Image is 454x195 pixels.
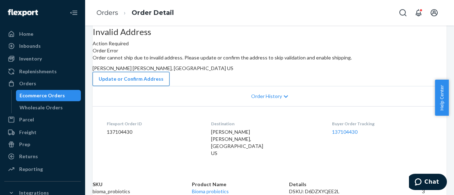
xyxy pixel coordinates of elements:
a: Replenishments [4,66,81,77]
th: Details [289,181,422,188]
button: Open account menu [427,6,441,20]
button: Update or Confirm Address [93,72,170,86]
button: Help Center [435,80,449,116]
span: [PERSON_NAME] [PERSON_NAME], [GEOGRAPHIC_DATA] US [211,129,263,156]
h3: Invalid Address [93,27,447,36]
a: Parcel [4,114,81,125]
a: Order Detail [132,9,174,17]
button: Open Search Box [396,6,410,20]
a: Bioma probiotics [192,188,229,194]
a: Home [4,28,81,40]
button: Open notifications [411,6,426,20]
span: Order History [251,93,282,100]
a: Inbounds [4,40,81,52]
div: Orders [19,80,36,87]
a: Ecommerce Orders [16,90,81,101]
div: Inventory [19,55,42,62]
div: Replenishments [19,68,57,75]
span: [PERSON_NAME] [PERSON_NAME], [GEOGRAPHIC_DATA] US [93,65,233,71]
a: Freight [4,127,81,138]
th: Product Name [192,181,289,188]
a: Orders [96,9,118,17]
a: Wholesale Orders [16,102,81,113]
a: Prep [4,139,81,150]
div: Prep [19,141,30,148]
div: Action Required [93,27,447,47]
td: bioma_probiotics [93,188,192,195]
p: Order cannot ship due to invalid address. Please update or confirm the address to skip validation... [93,54,447,61]
dd: 137104430 [107,128,200,136]
div: Parcel [19,116,34,123]
div: Ecommerce Orders [20,92,65,99]
a: Returns [4,151,81,162]
div: Home [19,30,33,38]
a: 137104430 [332,129,358,135]
div: Wholesale Orders [20,104,63,111]
div: Inbounds [19,42,41,50]
header: Order Error [93,47,447,54]
dt: Buyer Order Tracking [332,121,432,127]
dt: Flexport Order ID [107,121,200,127]
div: DSKU: D6DZXYQEE2L [289,188,422,195]
iframe: Opens a widget where you can chat to one of our agents [409,174,447,191]
th: SKU [93,181,192,188]
button: Close Navigation [67,6,81,20]
img: Flexport logo [8,9,38,16]
a: Orders [4,78,81,89]
div: Reporting [19,166,43,173]
div: Returns [19,153,38,160]
dt: Destination [211,121,321,127]
ol: breadcrumbs [91,2,179,23]
a: Inventory [4,53,81,64]
a: Reporting [4,164,81,175]
div: Freight [19,129,37,136]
